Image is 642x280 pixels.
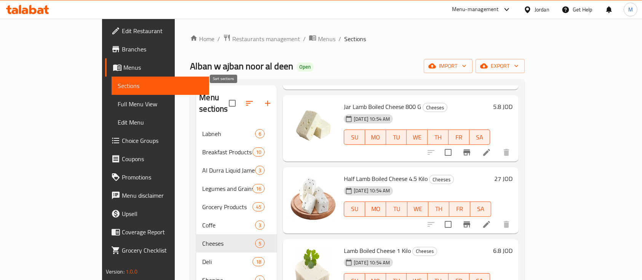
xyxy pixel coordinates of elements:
[105,205,209,223] a: Upsell
[365,130,386,145] button: MO
[252,184,265,193] div: items
[389,132,404,143] span: TU
[386,130,407,145] button: TU
[123,63,203,72] span: Menus
[196,234,277,253] div: Cheeses5
[365,202,386,217] button: MO
[105,40,209,58] a: Branches
[105,223,209,241] a: Coverage Report
[112,77,209,95] a: Sections
[482,148,491,157] a: Edit menu item
[386,202,407,217] button: TU
[253,149,264,156] span: 10
[309,34,335,44] a: Menus
[112,113,209,131] a: Edit Menu
[196,253,277,271] div: Deli18
[122,45,203,54] span: Branches
[105,168,209,186] a: Promotions
[126,267,137,277] span: 1.0.0
[497,143,516,162] button: delete
[118,118,203,127] span: Edit Menu
[202,129,255,138] span: Labneh
[452,5,499,14] div: Menu-management
[253,185,264,192] span: 16
[296,64,314,70] span: Open
[256,130,264,138] span: 6
[255,129,265,138] div: items
[440,144,456,160] span: Select to update
[196,179,277,198] div: Legumes and Grains16
[473,132,487,143] span: SA
[202,257,252,266] span: Deli
[303,34,306,43] li: /
[105,131,209,150] a: Choice Groups
[429,175,454,184] div: Cheeses
[494,173,513,184] h6: 27 JOD
[423,103,447,112] span: Cheeses
[368,203,383,214] span: MO
[452,203,467,214] span: FR
[202,221,255,230] span: Coffe
[412,247,437,256] div: Cheeses
[289,173,338,222] img: Half Lamb Boiled Cheese 4.5 Kilo
[440,216,456,232] span: Select to update
[122,246,203,255] span: Grocery Checklist
[256,222,264,229] span: 3
[351,187,393,194] span: [DATE] 10:54 AM
[368,132,383,143] span: MO
[199,92,229,115] h2: Menu sections
[428,130,449,145] button: TH
[253,258,264,266] span: 18
[430,61,466,71] span: import
[217,34,220,43] li: /
[493,101,513,112] h6: 5.8 JOD
[449,130,470,145] button: FR
[424,59,473,73] button: import
[344,245,411,256] span: Lamb Boiled Cheese 1 Kilo
[118,99,203,109] span: Full Menu View
[105,241,209,259] a: Grocery Checklist
[493,245,513,256] h6: 6.8 JOD
[473,203,488,214] span: SA
[289,101,338,150] img: Jar Lamb Boiled Cheese 800 G
[118,81,203,90] span: Sections
[202,202,252,211] span: Grocery Products
[122,227,203,237] span: Coverage Report
[347,203,362,214] span: SU
[431,132,446,143] span: TH
[339,34,341,43] li: /
[476,59,525,73] button: export
[190,34,525,44] nav: breadcrumb
[535,5,549,14] div: Jordan
[428,202,449,217] button: TH
[389,203,404,214] span: TU
[202,239,255,248] span: Cheeses
[413,247,437,256] span: Cheeses
[122,154,203,163] span: Coupons
[122,173,203,182] span: Promotions
[252,257,265,266] div: items
[407,130,428,145] button: WE
[202,147,252,157] div: Breakfast Products
[105,22,209,40] a: Edit Restaurant
[196,198,277,216] div: Grocery Products45
[252,202,265,211] div: items
[482,61,519,71] span: export
[344,101,421,112] span: Jar Lamb Boiled Cheese 800 G
[431,203,446,214] span: TH
[351,115,393,123] span: [DATE] 10:54 AM
[458,143,476,162] button: Branch-specific-item
[628,5,633,14] span: M
[190,58,293,75] span: Alban w ajban noor al deen
[232,34,300,43] span: Restaurants management
[482,220,491,229] a: Edit menu item
[253,203,264,211] span: 45
[410,203,425,214] span: WE
[105,58,209,77] a: Menus
[470,202,491,217] button: SA
[407,202,428,217] button: WE
[202,166,255,175] span: Al Durra Liquid Jameed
